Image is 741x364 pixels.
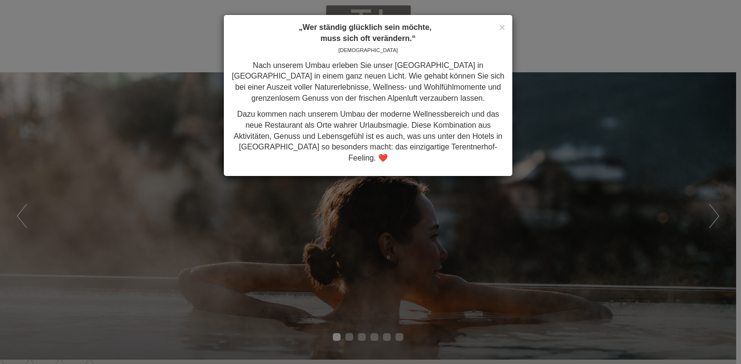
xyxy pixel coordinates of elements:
[499,22,505,32] button: Close
[299,23,431,31] strong: „Wer ständig glücklich sein möchte,
[338,47,398,53] span: [DEMOGRAPHIC_DATA]
[231,109,505,164] p: Dazu kommen nach unserem Umbau der moderne Wellnessbereich und das neue Restaurant als Orte wahre...
[499,22,505,33] span: ×
[231,60,505,104] p: Nach unserem Umbau erleben Sie unser [GEOGRAPHIC_DATA] in [GEOGRAPHIC_DATA] in einem ganz neuen L...
[320,34,415,42] strong: muss sich oft verändern.“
